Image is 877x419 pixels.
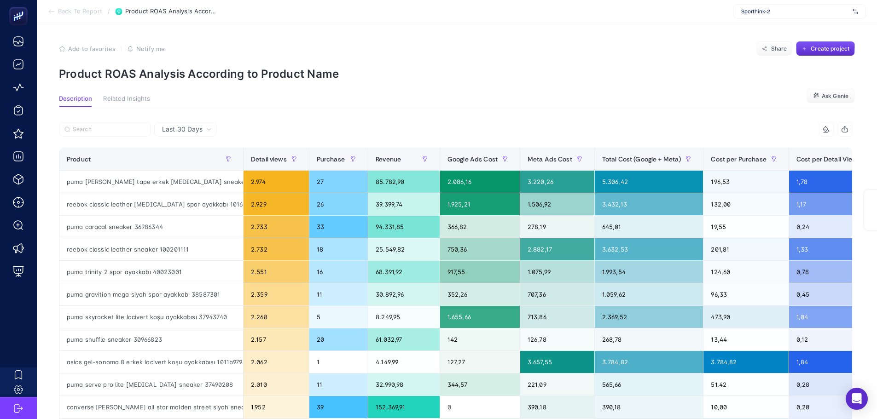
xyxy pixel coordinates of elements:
[595,238,703,260] div: 3.632,53
[309,396,368,418] div: 39
[368,283,440,305] div: 30.892,96
[771,45,787,52] span: Share
[59,95,92,103] span: Description
[520,261,594,283] div: 1.075,99
[822,92,848,100] span: Ask Genie
[595,171,703,193] div: 5.306,42
[528,155,572,163] span: Meta Ads Cost
[368,396,440,418] div: 152.369,91
[67,155,91,163] span: Product
[520,328,594,350] div: 126,78
[309,373,368,396] div: 11
[136,45,165,52] span: Notify me
[59,67,855,80] p: Product ROAS Analysis According to Product Name
[520,351,594,373] div: 3.657,55
[440,261,520,283] div: 917,55
[244,351,309,373] div: 2.062
[520,193,594,215] div: 1.506,92
[520,396,594,418] div: 390,18
[703,171,788,193] div: 196,53
[520,283,594,305] div: 707,36
[368,261,440,283] div: 68.391,92
[309,193,368,215] div: 26
[520,306,594,328] div: 713,86
[59,328,243,350] div: puma shuffle sneaker 30966823
[103,95,150,103] span: Related Insights
[309,238,368,260] div: 18
[59,283,243,305] div: puma gravition mega siyah spor ayakkabı 38587301
[59,45,116,52] button: Add to favorites
[703,328,788,350] div: 13,44
[127,45,165,52] button: Notify me
[244,373,309,396] div: 2.010
[368,373,440,396] div: 32.990,98
[520,238,594,260] div: 2.882,17
[440,351,520,373] div: 127,27
[244,396,309,418] div: 1.952
[368,306,440,328] div: 8.249,95
[703,261,788,283] div: 124,60
[244,306,309,328] div: 2.268
[796,41,855,56] button: Create project
[447,155,498,163] span: Google Ads Cost
[376,155,401,163] span: Revenue
[309,283,368,305] div: 11
[309,306,368,328] div: 5
[595,283,703,305] div: 1.059,62
[244,328,309,350] div: 2.157
[68,45,116,52] span: Add to favorites
[368,193,440,215] div: 39.399,74
[440,171,520,193] div: 2.086,16
[368,351,440,373] div: 4.149,99
[440,306,520,328] div: 1.655,66
[520,171,594,193] div: 3.220,26
[703,373,788,396] div: 51,42
[703,396,788,418] div: 10,00
[756,41,792,56] button: Share
[59,261,243,283] div: puma trinity 2 spor ayakkabı 40023001
[108,7,110,15] span: /
[125,8,217,15] span: Product ROAS Analysis According to Product Name
[703,216,788,238] div: 19,55
[846,388,868,410] div: Open Intercom Messenger
[807,89,855,103] button: Ask Genie
[162,125,203,134] span: Last 30 Days
[244,283,309,305] div: 2.359
[59,396,243,418] div: converse [PERSON_NAME] all star malden street siyah sneaker a09226c
[741,8,849,15] span: Sporthink-2
[244,171,309,193] div: 2.974
[595,216,703,238] div: 645,01
[309,261,368,283] div: 16
[103,95,150,107] button: Related Insights
[602,155,681,163] span: Total Cost (Google + Meta)
[309,351,368,373] div: 1
[244,238,309,260] div: 2.732
[309,171,368,193] div: 27
[595,193,703,215] div: 3.432,13
[251,155,287,163] span: Detail views
[58,8,102,15] span: Back To Report
[73,126,145,133] input: Search
[440,373,520,396] div: 344,57
[368,171,440,193] div: 85.782,90
[59,351,243,373] div: asics gel-sonoma 8 erkek lacivert koşu ayakkabısı 1011b979-400
[440,238,520,260] div: 750,36
[440,193,520,215] div: 1.925,21
[520,216,594,238] div: 278,19
[440,396,520,418] div: 0
[59,238,243,260] div: reebok classic leather sneaker 100201111
[59,171,243,193] div: puma [PERSON_NAME] tape erkek [MEDICAL_DATA] sneaker 38638101
[703,306,788,328] div: 473,90
[368,328,440,350] div: 61.032,97
[59,193,243,215] div: reebok classic leather [MEDICAL_DATA] spor ayakkabı 101664943
[520,373,594,396] div: 221,09
[595,328,703,350] div: 268,78
[595,396,703,418] div: 390,18
[440,328,520,350] div: 142
[59,373,243,396] div: puma serve pro lite [MEDICAL_DATA] sneaker 37490208
[309,328,368,350] div: 20
[595,351,703,373] div: 3.784,82
[59,95,92,107] button: Description
[440,283,520,305] div: 352,26
[703,193,788,215] div: 132,00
